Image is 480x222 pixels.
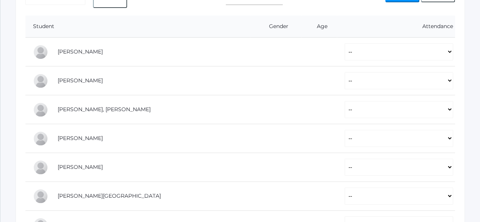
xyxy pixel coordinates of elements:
[33,160,48,175] div: Rachel Hayton
[301,16,337,38] th: Age
[33,131,48,146] div: LaRae Erner
[33,44,48,60] div: Pierce Brozek
[58,48,103,55] a: [PERSON_NAME]
[58,192,161,199] a: [PERSON_NAME][GEOGRAPHIC_DATA]
[58,106,151,113] a: [PERSON_NAME], [PERSON_NAME]
[58,164,103,170] a: [PERSON_NAME]
[25,16,250,38] th: Student
[337,16,455,38] th: Attendance
[33,73,48,88] div: Eva Carr
[58,135,103,142] a: [PERSON_NAME]
[58,77,103,84] a: [PERSON_NAME]
[33,189,48,204] div: Austin Hill
[250,16,301,38] th: Gender
[33,102,48,117] div: Presley Davenport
